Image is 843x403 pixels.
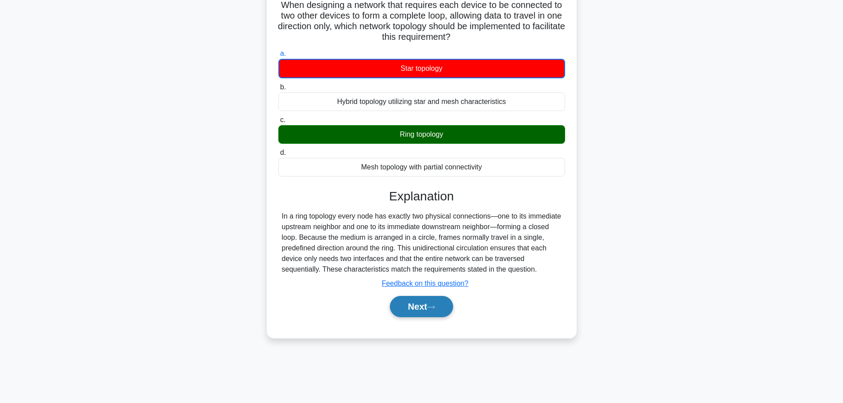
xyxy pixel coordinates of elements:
[280,50,286,57] span: a.
[278,158,565,177] div: Mesh topology with partial connectivity
[284,189,560,204] h3: Explanation
[278,125,565,144] div: Ring topology
[282,211,562,275] div: In a ring topology every node has exactly two physical connections—one to its immediate upstream ...
[278,59,565,78] div: Star topology
[390,296,453,317] button: Next
[280,116,285,123] span: c.
[278,92,565,111] div: Hybrid topology utilizing star and mesh characteristics
[280,149,286,156] span: d.
[382,280,469,287] a: Feedback on this question?
[280,83,286,91] span: b.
